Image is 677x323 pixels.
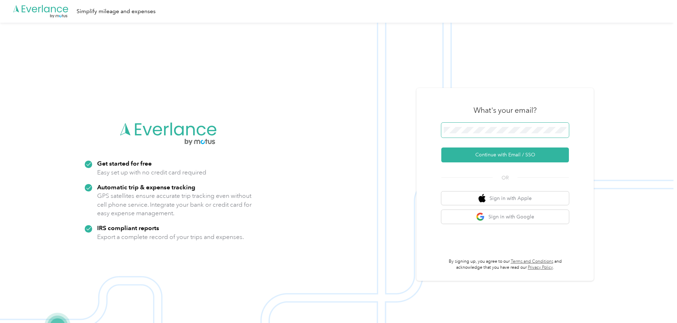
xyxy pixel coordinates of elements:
[97,233,244,241] p: Export a complete record of your trips and expenses.
[97,224,159,232] strong: IRS compliant reports
[528,265,553,270] a: Privacy Policy
[441,191,569,205] button: apple logoSign in with Apple
[511,259,553,264] a: Terms and Conditions
[476,212,485,221] img: google logo
[77,7,156,16] div: Simplify mileage and expenses
[97,191,252,218] p: GPS satellites ensure accurate trip tracking even without cell phone service. Integrate your bank...
[479,194,486,203] img: apple logo
[474,105,537,115] h3: What's your email?
[97,183,195,191] strong: Automatic trip & expense tracking
[493,174,517,182] span: OR
[441,147,569,162] button: Continue with Email / SSO
[441,210,569,224] button: google logoSign in with Google
[97,168,206,177] p: Easy set up with no credit card required
[441,258,569,271] p: By signing up, you agree to our and acknowledge that you have read our .
[97,160,152,167] strong: Get started for free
